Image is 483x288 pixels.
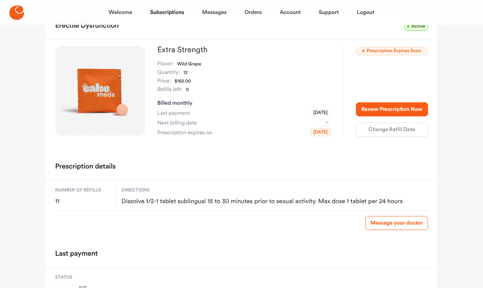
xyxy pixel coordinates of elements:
[365,216,428,230] a: Message your doctor
[157,77,171,86] dt: Price:
[55,19,119,33] h2: Erectile Dysfunction
[157,46,331,54] h3: Extra Strength
[186,86,189,94] dd: 0
[157,109,190,117] span: Last payment
[356,47,428,55] span: Prescription Expires Soon
[157,68,180,77] dt: Quantity:
[55,198,112,205] span: 11
[184,68,188,77] dd: 12
[157,100,193,106] span: Billed monthly
[323,118,330,126] span: -
[244,3,262,22] a: Orders
[157,60,174,68] dt: Flavor:
[318,3,339,22] a: Support
[280,3,301,22] a: Account
[122,198,428,205] span: Dissolve 1/2-1 tablet sublingual 15 to 30 minutes prior to sexual activity. Max dose 1 tablet per...
[109,3,132,22] a: Welcome
[55,247,98,261] h2: Last payment
[150,3,184,22] a: Subscriptions
[157,86,182,94] dt: Refills left:
[55,187,112,194] span: Number of refills
[122,187,428,194] span: Directions
[356,102,428,116] button: Renew Prescription Now
[404,23,428,31] span: Active
[311,109,331,117] span: [DATE]
[55,160,116,174] h2: Prescription details
[55,274,121,281] span: Status
[357,3,374,22] a: Logout
[175,77,191,86] dd: $162.00
[157,119,197,127] span: Next billing date
[157,129,212,137] span: Prescription expires on
[202,3,226,22] a: Messages
[55,46,145,135] img: Extra Strength
[177,60,201,68] dd: Wild Grape
[311,128,331,136] span: [DATE]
